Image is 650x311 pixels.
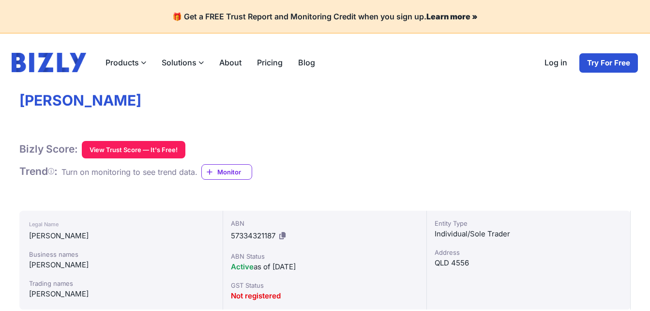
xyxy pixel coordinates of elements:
div: Turn on monitoring to see trend data. [61,166,197,178]
a: Try For Free [579,53,638,73]
a: Learn more » [426,12,478,21]
label: Solutions [154,53,212,72]
a: About [212,53,249,72]
div: Entity Type [435,218,622,228]
div: [PERSON_NAME] [29,259,213,271]
h1: Bizly Score: [19,143,78,155]
div: Business names [29,249,213,259]
div: Individual/Sole Trader [435,228,622,240]
span: 57334321187 [231,231,275,240]
div: GST Status [231,280,419,290]
a: Pricing [249,53,290,72]
div: as of [DATE] [231,261,419,273]
span: Not registered [231,291,281,300]
span: Monitor [217,167,252,177]
h1: [PERSON_NAME] [19,92,631,110]
div: Trading names [29,279,213,288]
div: QLD 4556 [435,257,622,269]
div: ABN Status [231,251,419,261]
div: ABN [231,218,419,228]
div: Address [435,248,622,257]
h1: Trend : [19,165,58,178]
a: Log in [537,53,575,73]
button: View Trust Score — It's Free! [82,141,185,158]
span: Active [231,262,254,271]
label: Products [98,53,154,72]
a: Blog [290,53,323,72]
div: [PERSON_NAME] [29,230,213,242]
h4: 🎁 Get a FREE Trust Report and Monitoring Credit when you sign up. [12,12,638,21]
a: Monitor [201,164,252,180]
div: [PERSON_NAME] [29,288,213,300]
img: bizly_logo.svg [12,53,86,72]
div: Legal Name [29,218,213,230]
